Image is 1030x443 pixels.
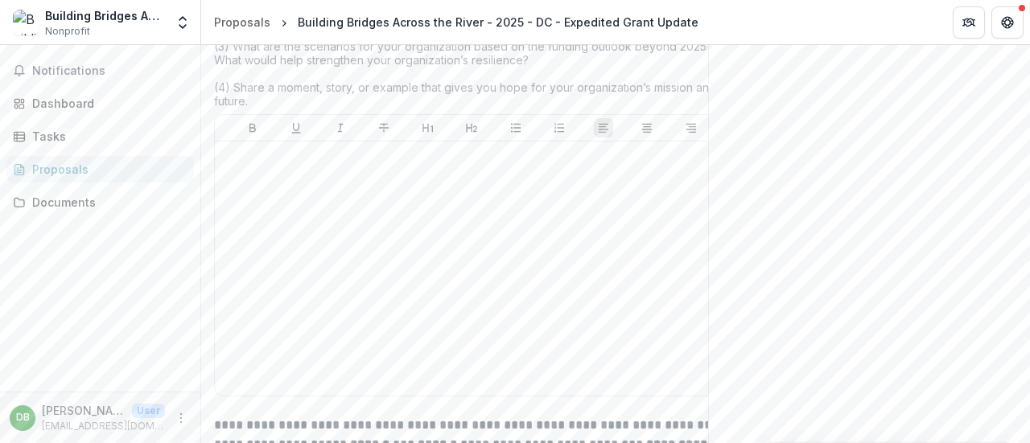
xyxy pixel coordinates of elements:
[32,194,181,211] div: Documents
[6,189,194,215] a: Documents
[286,118,306,137] button: Underline
[6,90,194,117] a: Dashboard
[13,10,39,35] img: Building Bridges Across the River
[32,95,181,112] div: Dashboard
[208,10,705,34] nav: breadcrumb
[32,161,181,178] div: Proposals
[991,6,1024,39] button: Get Help
[6,156,194,183] a: Proposals
[208,10,277,34] a: Proposals
[243,118,262,137] button: Bold
[550,118,569,137] button: Ordered List
[42,402,126,419] p: [PERSON_NAME]
[682,118,701,137] button: Align Right
[462,118,481,137] button: Heading 2
[637,118,657,137] button: Align Center
[374,118,393,137] button: Strike
[6,123,194,150] a: Tasks
[45,7,165,24] div: Building Bridges Across the River
[32,64,187,78] span: Notifications
[418,118,438,137] button: Heading 1
[594,118,613,137] button: Align Left
[42,419,165,433] p: [EMAIL_ADDRESS][DOMAIN_NAME]
[32,128,181,145] div: Tasks
[214,14,270,31] div: Proposals
[6,58,194,84] button: Notifications
[132,404,165,418] p: User
[331,118,350,137] button: Italicize
[16,412,30,423] div: Destiny Bugg
[171,408,191,428] button: More
[506,118,525,137] button: Bullet List
[171,6,194,39] button: Open entity switcher
[45,24,90,39] span: Nonprofit
[953,6,985,39] button: Partners
[298,14,698,31] div: Building Bridges Across the River - 2025 - DC - Expedited Grant Update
